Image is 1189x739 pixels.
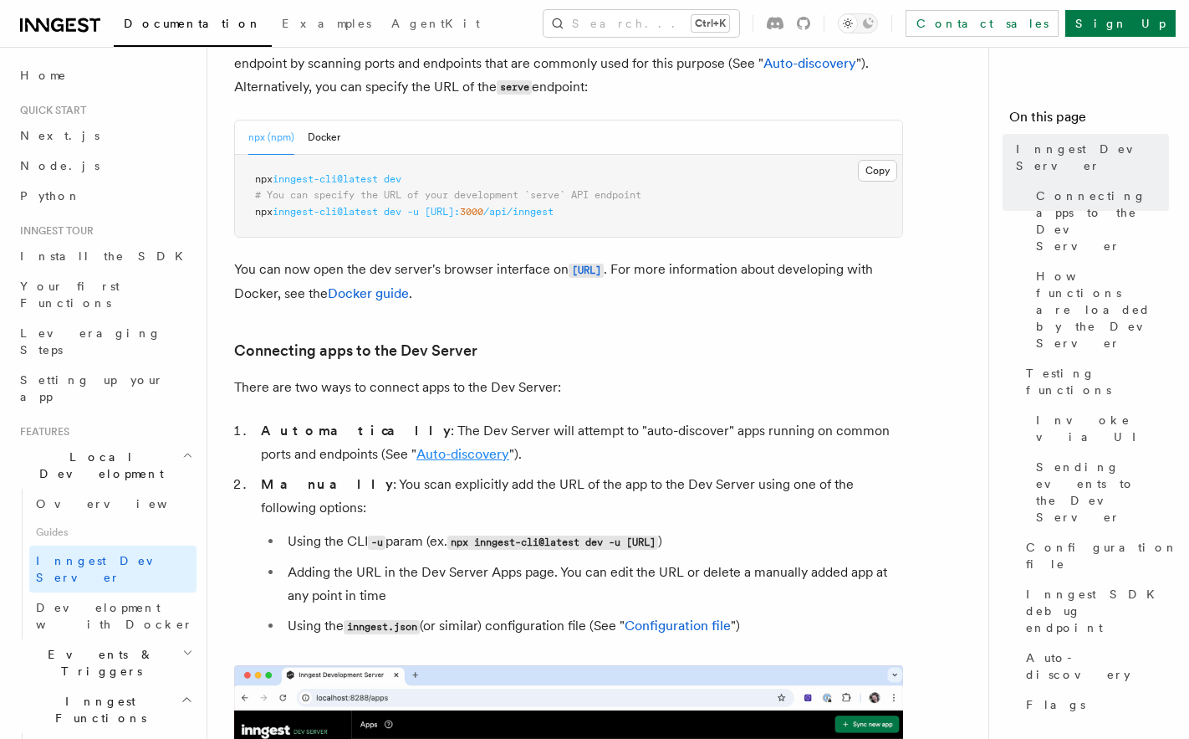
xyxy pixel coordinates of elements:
span: # You can specify the URL of your development `serve` API endpoint [255,189,641,201]
a: Flags [1019,690,1169,720]
li: Adding the URL in the Dev Server Apps page. You can edit the URL or delete a manually added app a... [283,561,903,608]
span: 3000 [460,206,483,218]
a: Home [13,60,196,90]
span: Guides [29,519,196,546]
span: Connecting apps to the Dev Server [1036,187,1169,254]
li: Using the CLI param (ex. ) [283,530,903,554]
a: Contact sales [906,10,1059,37]
a: Sending events to the Dev Server [1029,452,1169,532]
strong: Automatically [261,423,451,439]
span: Examples [282,17,371,30]
code: inngest.json [344,620,420,634]
span: How functions are loaded by the Dev Server [1036,268,1169,352]
code: [URL] [569,264,604,278]
a: Configuration file [625,618,731,634]
span: Features [13,425,69,439]
a: Overview [29,489,196,519]
span: [URL]: [425,206,460,218]
button: Local Development [13,442,196,489]
a: AgentKit [381,5,490,45]
li: : The Dev Server will attempt to "auto-discover" apps running on common ports and endpoints (See ... [256,419,903,466]
a: Testing functions [1019,358,1169,405]
p: There are two ways to connect apps to the Dev Server: [234,376,903,399]
span: Development with Docker [36,601,193,631]
a: Auto-discovery [763,55,856,71]
span: Inngest tour [13,224,94,238]
span: Next.js [20,129,100,142]
span: Quick start [13,104,86,117]
span: Testing functions [1026,365,1169,398]
button: Events & Triggers [13,639,196,686]
span: dev [384,206,401,218]
p: You can start the dev server with a single command. The dev server will attempt to find an Innges... [234,28,903,100]
li: : You scan explicitly add the URL of the app to the Dev Server using one of the following options: [256,473,903,639]
div: Local Development [13,489,196,639]
a: Python [13,181,196,211]
a: Node.js [13,151,196,181]
span: AgentKit [391,17,480,30]
span: inngest-cli@latest [273,206,378,218]
span: Python [20,189,81,203]
button: Inngest Functions [13,686,196,733]
span: Inngest Functions [13,693,181,726]
kbd: Ctrl+K [691,15,729,32]
code: npx inngest-cli@latest dev -u [URL] [447,536,658,550]
span: Leveraging Steps [20,326,161,357]
code: serve [497,80,532,95]
a: Examples [272,5,381,45]
span: Documentation [124,17,262,30]
span: Events & Triggers [13,646,182,680]
span: Configuration file [1026,539,1178,572]
a: Inngest SDK debug endpoint [1019,579,1169,643]
span: npx [255,173,273,185]
span: dev [384,173,401,185]
a: Invoke via UI [1029,405,1169,452]
li: Using the (or similar) configuration file (See " ") [283,614,903,639]
span: Node.js [20,159,100,172]
a: Leveraging Steps [13,318,196,365]
span: Overview [36,497,208,511]
span: Your first Functions [20,280,120,310]
a: Development with Docker [29,593,196,639]
span: Setting up your app [20,373,164,403]
span: Local Development [13,449,182,482]
span: inngest-cli@latest [273,173,378,185]
span: Home [20,67,67,84]
a: [URL] [569,261,604,277]
span: Sending events to the Dev Server [1036,459,1169,526]
span: /api/inngest [483,206,554,218]
p: You can now open the dev server's browser interface on . For more information about developing wi... [234,258,903,305]
a: Connecting apps to the Dev Server [234,339,477,362]
button: Toggle dark mode [838,13,878,33]
button: npx (npm) [248,121,294,155]
a: Install the SDK [13,241,196,271]
a: How functions are loaded by the Dev Server [1029,261,1169,358]
span: Inngest Dev Server [36,554,179,584]
a: Setting up your app [13,365,196,412]
span: Install the SDK [20,249,193,263]
a: Configuration file [1019,532,1169,579]
h4: On this page [1009,107,1169,134]
button: Docker [308,121,340,155]
code: -u [368,536,385,550]
button: Copy [858,160,897,182]
a: Inngest Dev Server [29,546,196,593]
span: Auto-discovery [1026,649,1169,683]
span: Invoke via UI [1036,412,1169,445]
a: Inngest Dev Server [1009,134,1169,181]
strong: Manually [261,476,393,492]
span: npx [255,206,273,218]
span: Inngest Dev Server [1016,141,1169,174]
span: Flags [1026,696,1085,713]
a: Documentation [114,5,272,47]
a: Auto-discovery [416,446,509,462]
a: Sign Up [1065,10,1176,37]
span: -u [407,206,419,218]
button: Search...Ctrl+K [543,10,739,37]
a: Connecting apps to the Dev Server [1029,181,1169,261]
a: Next.js [13,121,196,151]
a: Auto-discovery [1019,643,1169,690]
a: Your first Functions [13,271,196,318]
a: Docker guide [328,285,409,301]
span: Inngest SDK debug endpoint [1026,586,1169,636]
